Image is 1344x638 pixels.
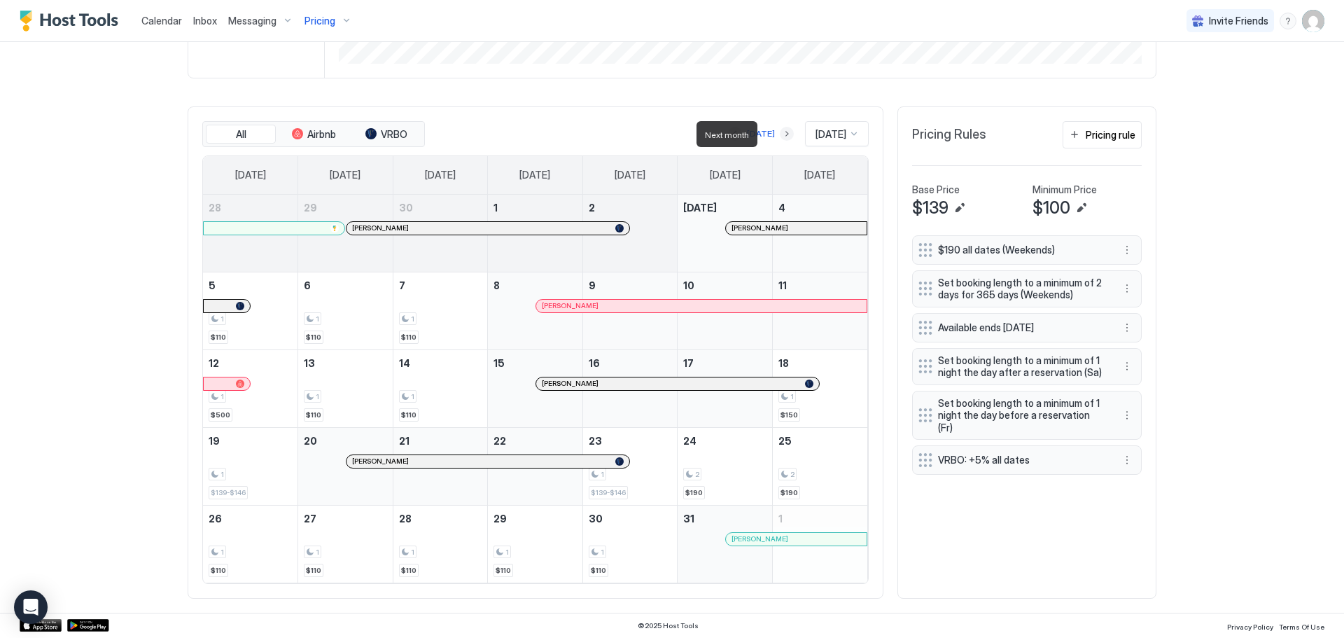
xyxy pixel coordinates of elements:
[203,428,297,454] a: October 19, 2025
[203,195,298,272] td: September 28, 2025
[778,202,785,214] span: 4
[488,506,582,532] a: October 29, 2025
[519,169,550,181] span: [DATE]
[298,428,393,454] a: October 20, 2025
[488,349,583,427] td: October 15, 2025
[778,279,787,291] span: 11
[393,506,488,532] a: October 28, 2025
[938,354,1105,379] span: Set booking length to a minimum of 1 night the day after a reservation (Sa)
[202,121,425,148] div: tab-group
[399,202,413,214] span: 30
[589,202,595,214] span: 2
[951,200,968,216] button: Edit
[393,195,488,221] a: September 30, 2025
[488,428,582,454] a: October 22, 2025
[678,349,773,427] td: October 17, 2025
[1119,407,1135,424] div: menu
[488,350,582,376] a: October 15, 2025
[279,125,349,144] button: Airbnb
[304,513,316,525] span: 27
[778,435,792,447] span: 25
[696,156,755,194] a: Friday
[209,279,216,291] span: 5
[705,130,749,140] span: Next month
[399,357,410,369] span: 14
[1227,623,1273,631] span: Privacy Policy
[773,428,867,454] a: October 25, 2025
[393,505,488,583] td: October 28, 2025
[1119,280,1135,297] button: More options
[1063,121,1142,148] button: Pricing rule
[298,195,393,221] a: September 29, 2025
[938,397,1105,434] span: Set booking length to a minimum of 1 night the day before a reservation (Fr)
[747,127,775,140] div: [DATE]
[1209,15,1268,27] span: Invite Friends
[912,197,948,219] span: $139
[352,457,409,466] span: [PERSON_NAME]
[772,272,867,349] td: October 11, 2025
[209,513,222,525] span: 26
[304,279,311,291] span: 6
[683,202,717,214] span: [DATE]
[912,313,1142,342] div: Available ends [DATE] menu
[425,169,456,181] span: [DATE]
[745,125,777,142] button: [DATE]
[778,357,789,369] span: 18
[193,13,217,28] a: Inbox
[220,392,224,401] span: 1
[773,506,867,532] a: November 1, 2025
[221,156,280,194] a: Sunday
[678,350,772,376] a: October 17, 2025
[685,488,703,497] span: $190
[220,548,224,557] span: 1
[411,392,414,401] span: 1
[678,272,773,349] td: October 10, 2025
[505,156,564,194] a: Wednesday
[1119,452,1135,469] button: More options
[236,128,246,141] span: All
[316,392,319,401] span: 1
[1119,358,1135,375] button: More options
[298,505,393,583] td: October 27, 2025
[298,427,393,505] td: October 20, 2025
[401,566,416,575] span: $110
[731,534,788,543] span: [PERSON_NAME]
[582,349,678,427] td: October 16, 2025
[20,11,125,32] div: Host Tools Logo
[211,566,226,575] span: $110
[731,534,861,543] div: [PERSON_NAME]
[542,379,813,388] div: [PERSON_NAME]
[678,272,772,298] a: October 10, 2025
[678,505,773,583] td: October 31, 2025
[542,379,598,388] span: [PERSON_NAME]
[298,272,393,349] td: October 6, 2025
[583,428,678,454] a: October 23, 2025
[488,195,582,221] a: October 1, 2025
[938,244,1105,256] span: $190 all dates (Weekends)
[488,272,582,298] a: October 8, 2025
[678,195,773,272] td: October 3, 2025
[352,457,624,466] div: [PERSON_NAME]
[193,15,217,27] span: Inbox
[316,314,319,324] span: 1
[582,195,678,272] td: October 2, 2025
[638,621,699,630] span: © 2025 Host Tools
[306,410,321,419] span: $110
[591,488,626,497] span: $139-$146
[393,428,488,454] a: October 21, 2025
[1032,197,1070,219] span: $100
[1032,183,1097,196] span: Minimum Price
[780,127,794,141] button: Next month
[330,169,360,181] span: [DATE]
[493,435,506,447] span: 22
[298,349,393,427] td: October 13, 2025
[20,619,62,632] a: App Store
[583,350,678,376] a: October 16, 2025
[203,427,298,505] td: October 19, 2025
[67,619,109,632] a: Google Play Store
[1086,127,1135,142] div: Pricing rule
[601,548,604,557] span: 1
[589,513,603,525] span: 30
[678,428,772,454] a: October 24, 2025
[298,350,393,376] a: October 13, 2025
